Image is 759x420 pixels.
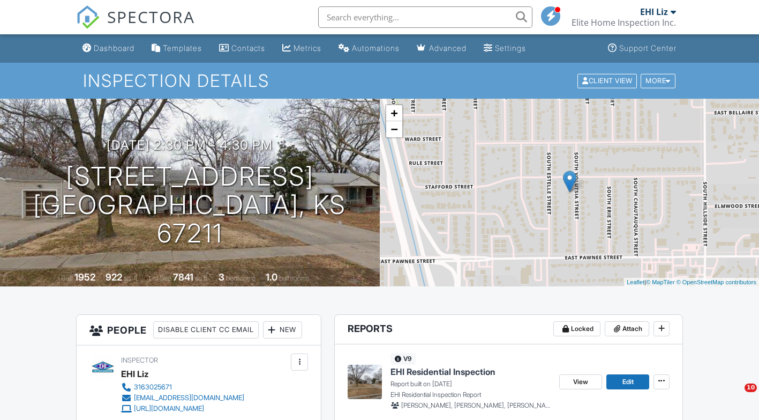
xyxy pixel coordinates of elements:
[134,383,172,392] div: 3163025671
[94,43,134,53] div: Dashboard
[386,121,402,137] a: Zoom out
[577,73,637,88] div: Client View
[604,39,681,58] a: Support Center
[124,274,139,282] span: sq. ft.
[195,274,208,282] span: sq.ft.
[641,73,675,88] div: More
[76,5,100,29] img: The Best Home Inspection Software - Spectora
[107,5,195,28] span: SPECTORA
[479,39,530,58] a: Settings
[121,356,158,364] span: Inspector
[121,366,149,382] div: EHI Liz
[294,43,321,53] div: Metrics
[149,274,171,282] span: Lot Size
[627,279,644,285] a: Leaflet
[134,394,244,402] div: [EMAIL_ADDRESS][DOMAIN_NAME]
[429,43,467,53] div: Advanced
[121,393,244,403] a: [EMAIL_ADDRESS][DOMAIN_NAME]
[173,271,193,283] div: 7841
[78,39,139,58] a: Dashboard
[219,271,224,283] div: 3
[121,403,244,414] a: [URL][DOMAIN_NAME]
[278,39,326,58] a: Metrics
[745,384,757,392] span: 10
[576,76,640,84] a: Client View
[153,321,259,338] div: Disable Client CC Email
[77,315,321,345] h3: People
[640,6,668,17] div: EHI Liz
[134,404,204,413] div: [URL][DOMAIN_NAME]
[83,71,677,90] h1: Inspection Details
[677,279,756,285] a: © OpenStreetMap contributors
[266,271,277,283] div: 1.0
[624,278,759,287] div: |
[495,43,526,53] div: Settings
[646,279,675,285] a: © MapTiler
[723,384,748,409] iframe: Intercom live chat
[107,138,273,152] h3: [DATE] 2:30 pm - 4:30 pm
[231,43,265,53] div: Contacts
[386,105,402,121] a: Zoom in
[17,163,363,247] h1: [STREET_ADDRESS] [GEOGRAPHIC_DATA], KS 67211
[412,39,471,58] a: Advanced
[619,43,677,53] div: Support Center
[215,39,269,58] a: Contacts
[121,382,244,393] a: 3163025671
[263,321,302,338] div: New
[318,6,532,28] input: Search everything...
[106,271,122,283] div: 922
[279,274,310,282] span: bathrooms
[76,14,195,37] a: SPECTORA
[334,39,404,58] a: Automations (Basic)
[163,43,202,53] div: Templates
[226,274,255,282] span: bedrooms
[74,271,95,283] div: 1952
[352,43,400,53] div: Automations
[572,17,676,28] div: Elite Home Inspection Inc.
[147,39,206,58] a: Templates
[61,274,73,282] span: Built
